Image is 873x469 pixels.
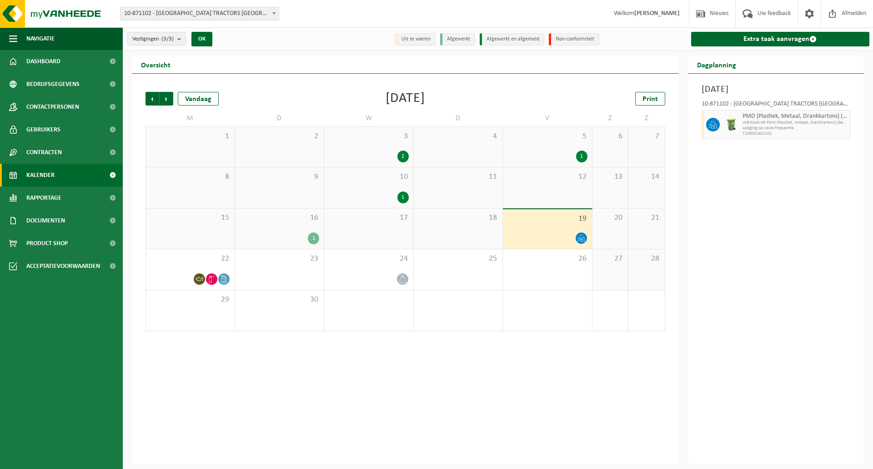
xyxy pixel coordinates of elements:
span: PMD (Plastiek, Metaal, Drankkartons) (bedrijven) [743,113,848,120]
div: Vandaag [178,92,219,106]
div: 2 [397,151,409,162]
span: WB-0240-HP PMD (Plastiek, Metaal, Drankkartons) (bedrijven) [743,120,848,126]
a: Extra taak aanvragen [691,32,870,46]
span: 10-871102 - TERBERG TRACTORS BELGIUM - DESTELDONK [120,7,279,20]
span: 7 [633,131,660,141]
span: 3 [329,131,409,141]
a: Print [635,92,665,106]
td: D [414,110,503,126]
span: 30 [240,295,320,305]
span: Print [642,96,658,103]
span: 13 [597,172,624,182]
span: 2 [240,131,320,141]
span: 10 [329,172,409,182]
div: 1 [308,232,319,244]
span: 25 [418,254,498,264]
span: Gebruikers [26,118,60,141]
span: 6 [597,131,624,141]
button: OK [191,32,212,46]
span: Volgende [160,92,173,106]
li: Non-conformiteit [549,33,599,45]
count: (3/3) [161,36,174,42]
li: Uit te voeren [395,33,436,45]
strong: [PERSON_NAME] [634,10,680,17]
td: Z [592,110,629,126]
span: 1 [151,131,230,141]
span: 18 [418,213,498,223]
span: Documenten [26,209,65,232]
div: 10-871102 - [GEOGRAPHIC_DATA] TRACTORS [GEOGRAPHIC_DATA] - [GEOGRAPHIC_DATA] [702,101,851,110]
div: 1 [576,151,587,162]
span: 9 [240,172,320,182]
li: Afgewerkt en afgemeld [480,33,544,45]
span: 10-871102 - TERBERG TRACTORS BELGIUM - DESTELDONK [120,7,279,20]
span: Rapportage [26,187,61,209]
span: Vestigingen [132,32,174,46]
span: 8 [151,172,230,182]
span: Bedrijfsgegevens [26,73,80,96]
span: 11 [418,172,498,182]
h3: [DATE] [702,83,851,96]
span: Kalender [26,164,55,187]
div: 1 [397,192,409,203]
span: Contracten [26,141,62,164]
span: Contactpersonen [26,96,79,118]
span: 5 [507,131,587,141]
span: 22 [151,254,230,264]
span: 19 [507,214,587,224]
td: W [324,110,414,126]
span: Navigatie [26,27,55,50]
div: [DATE] [386,92,425,106]
span: 23 [240,254,320,264]
button: Vestigingen(3/3) [127,32,186,45]
span: 15 [151,213,230,223]
span: 12 [507,172,587,182]
h2: Overzicht [132,55,180,73]
span: 24 [329,254,409,264]
span: Vorige [145,92,159,106]
span: 14 [633,172,660,182]
span: T250001921101 [743,131,848,136]
li: Afgewerkt [440,33,475,45]
span: 4 [418,131,498,141]
span: Acceptatievoorwaarden [26,255,100,277]
td: V [503,110,592,126]
span: 26 [507,254,587,264]
span: Lediging op vaste frequentie [743,126,848,131]
td: D [235,110,325,126]
span: 21 [633,213,660,223]
span: 20 [597,213,624,223]
td: M [145,110,235,126]
img: WB-0240-HPE-GN-51 [724,118,738,131]
span: 28 [633,254,660,264]
h2: Dagplanning [688,55,745,73]
span: 29 [151,295,230,305]
td: Z [628,110,665,126]
span: 17 [329,213,409,223]
span: 27 [597,254,624,264]
span: Dashboard [26,50,60,73]
span: 16 [240,213,320,223]
span: Product Shop [26,232,68,255]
